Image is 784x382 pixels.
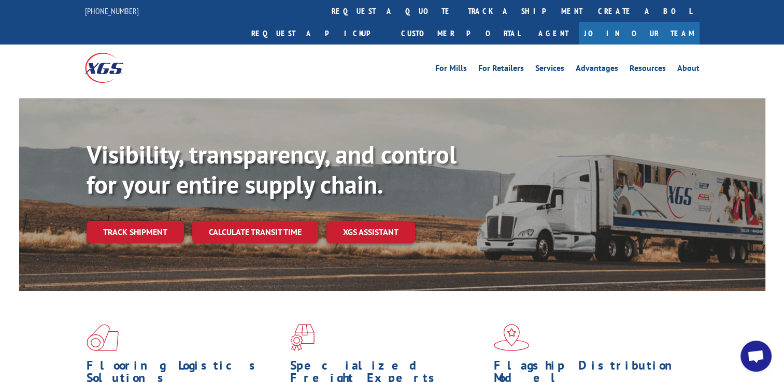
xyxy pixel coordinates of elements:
a: Services [535,64,564,76]
div: Open chat [740,341,772,372]
a: Track shipment [87,221,184,243]
a: For Mills [435,64,467,76]
a: Agent [528,22,579,45]
a: For Retailers [478,64,524,76]
a: XGS ASSISTANT [326,221,415,243]
a: Join Our Team [579,22,700,45]
a: About [677,64,700,76]
img: xgs-icon-flagship-distribution-model-red [494,324,530,351]
img: xgs-icon-total-supply-chain-intelligence-red [87,324,119,351]
b: Visibility, transparency, and control for your entire supply chain. [87,138,457,200]
a: [PHONE_NUMBER] [85,6,139,16]
a: Advantages [576,64,618,76]
img: xgs-icon-focused-on-flooring-red [290,324,315,351]
a: Request a pickup [244,22,393,45]
a: Calculate transit time [192,221,318,243]
a: Customer Portal [393,22,528,45]
a: Resources [630,64,666,76]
